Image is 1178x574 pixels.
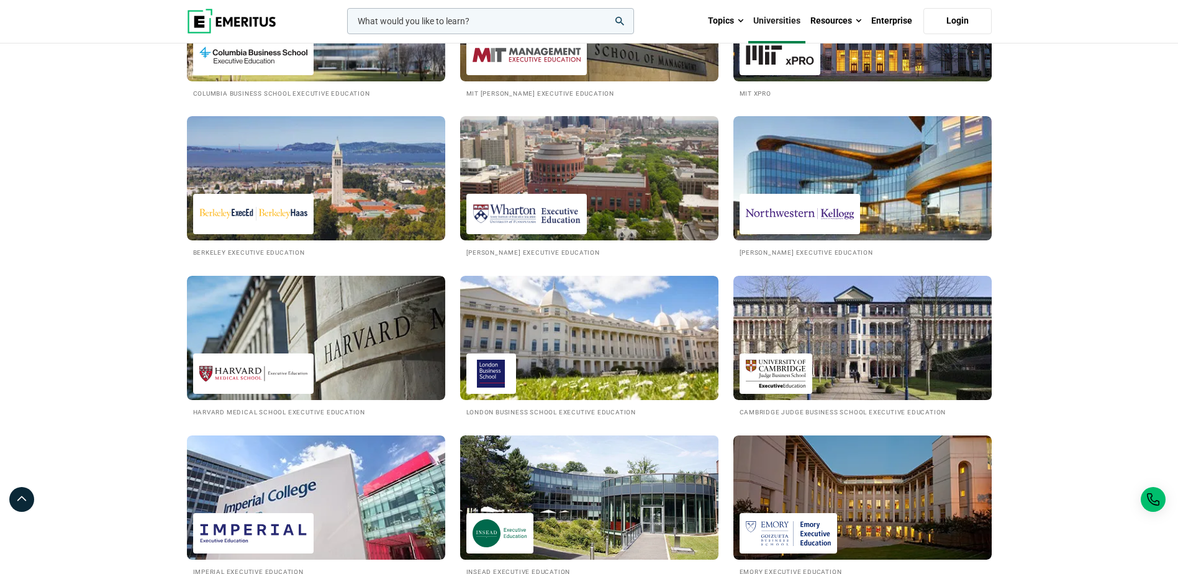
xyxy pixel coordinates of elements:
[746,200,854,228] img: Kellogg Executive Education
[193,247,439,257] h2: Berkeley Executive Education
[746,41,814,69] img: MIT xPRO
[473,360,510,388] img: London Business School Executive Education
[460,276,718,400] img: Universities We Work With
[460,276,718,417] a: Universities We Work With London Business School Executive Education London Business School Execu...
[733,116,992,257] a: Universities We Work With Kellogg Executive Education [PERSON_NAME] Executive Education
[733,276,992,400] img: Universities We Work With
[733,116,992,240] img: Universities We Work With
[199,519,307,547] img: Imperial Executive Education
[187,276,445,417] a: Universities We Work With Harvard Medical School Executive Education Harvard Medical School Execu...
[740,88,985,98] h2: MIT xPRO
[923,8,992,34] a: Login
[473,200,581,228] img: Wharton Executive Education
[199,200,307,228] img: Berkeley Executive Education
[347,8,634,34] input: woocommerce-product-search-field-0
[746,360,806,388] img: Cambridge Judge Business School Executive Education
[460,116,718,240] img: Universities We Work With
[187,276,445,400] img: Universities We Work With
[187,435,445,560] img: Universities We Work With
[740,406,985,417] h2: Cambridge Judge Business School Executive Education
[473,41,581,69] img: MIT Sloan Executive Education
[187,116,445,240] img: Universities We Work With
[466,88,712,98] h2: MIT [PERSON_NAME] Executive Education
[193,406,439,417] h2: Harvard Medical School Executive Education
[193,88,439,98] h2: Columbia Business School Executive Education
[199,360,307,388] img: Harvard Medical School Executive Education
[466,247,712,257] h2: [PERSON_NAME] Executive Education
[187,116,445,257] a: Universities We Work With Berkeley Executive Education Berkeley Executive Education
[473,519,527,547] img: INSEAD Executive Education
[460,116,718,257] a: Universities We Work With Wharton Executive Education [PERSON_NAME] Executive Education
[733,276,992,417] a: Universities We Work With Cambridge Judge Business School Executive Education Cambridge Judge Bus...
[746,519,831,547] img: Emory Executive Education
[733,435,992,560] img: Universities We Work With
[740,247,985,257] h2: [PERSON_NAME] Executive Education
[199,41,307,69] img: Columbia Business School Executive Education
[466,406,712,417] h2: London Business School Executive Education
[447,429,732,566] img: Universities We Work With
